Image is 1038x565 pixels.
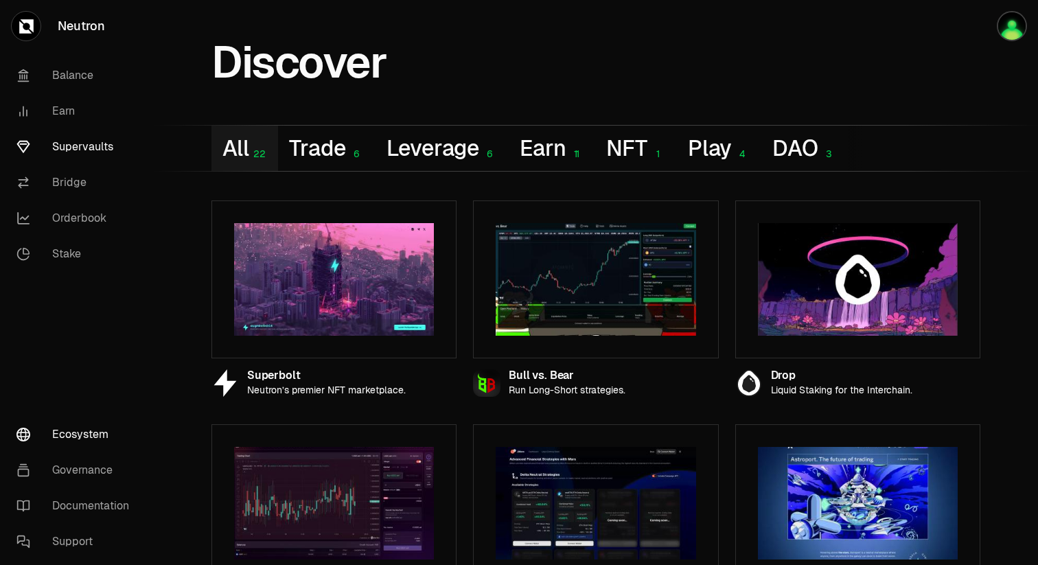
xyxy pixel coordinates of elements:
a: Earn [5,93,148,129]
div: Drop [771,370,912,382]
button: Earn [509,126,595,171]
img: Superbolt preview image [234,223,434,336]
div: Bull vs. Bear [509,370,625,382]
button: Trade [278,126,375,171]
img: Drop preview image [758,223,958,336]
div: 3 [818,148,837,160]
p: Run Long-Short strategies. [509,384,625,396]
img: Mars preview image [234,447,434,560]
a: Support [5,524,148,560]
a: Ecosystem [5,417,148,452]
a: Governance [5,452,148,488]
img: Astroport preview image [758,447,958,560]
div: 1 [647,148,666,160]
button: All [211,126,278,171]
div: 4 [732,148,750,160]
a: Balance [5,58,148,93]
a: Documentation [5,488,148,524]
img: Bull vs. Bear preview image [496,223,695,336]
div: 22 [249,148,267,160]
p: Liquid Staking for the Interchain. [771,384,912,396]
button: Leverage [376,126,509,171]
h1: Discover [211,44,387,81]
div: 6 [479,148,498,160]
a: Supervaults [5,129,148,165]
button: Play [677,126,761,171]
div: 6 [346,148,365,160]
button: DAO [761,126,847,171]
a: Orderbook [5,200,148,236]
div: 11 [566,148,584,160]
button: NFT [595,126,676,171]
a: Stake [5,236,148,272]
img: Delta Mars preview image [496,447,695,560]
div: Superbolt [247,370,406,382]
p: Neutron’s premier NFT marketplace. [247,384,406,396]
a: Bridge [5,165,148,200]
img: Alex [997,11,1027,41]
